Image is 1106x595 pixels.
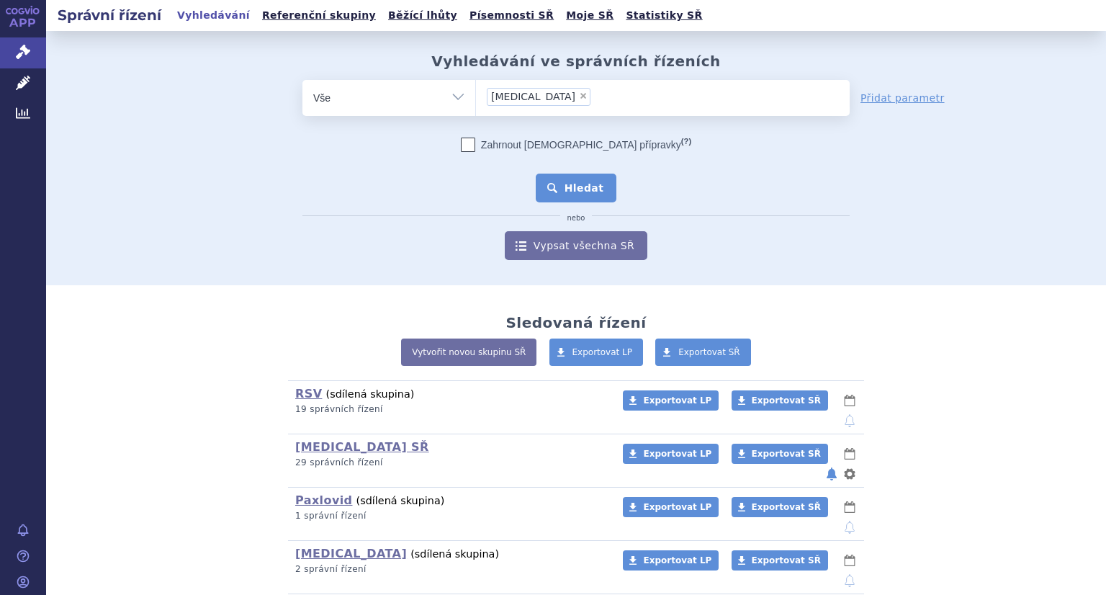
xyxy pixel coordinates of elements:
[505,314,646,331] h2: Sledovaná řízení
[295,510,604,522] p: 1 správní řízení
[732,390,828,411] a: Exportovat SŘ
[842,392,857,409] button: lhůty
[842,552,857,569] button: lhůty
[860,91,945,105] a: Přidat parametr
[560,214,593,223] i: nebo
[732,444,828,464] a: Exportovat SŘ
[258,6,380,25] a: Referenční skupiny
[824,465,839,483] button: notifikace
[461,138,691,152] label: Zahrnout [DEMOGRAPHIC_DATA] přípravky
[732,497,828,517] a: Exportovat SŘ
[46,5,173,25] h2: Správní řízení
[678,347,740,357] span: Exportovat SŘ
[842,445,857,462] button: lhůty
[562,6,618,25] a: Moje SŘ
[842,498,857,516] button: lhůty
[579,91,588,100] span: ×
[572,347,633,357] span: Exportovat LP
[643,555,711,565] span: Exportovat LP
[595,87,663,105] input: [MEDICAL_DATA]
[549,339,644,366] a: Exportovat LP
[655,339,751,366] a: Exportovat SŘ
[842,412,857,429] button: notifikace
[643,395,711,406] span: Exportovat LP
[752,395,821,406] span: Exportovat SŘ
[623,550,719,571] a: Exportovat LP
[295,440,429,454] a: [MEDICAL_DATA] SŘ
[623,497,719,517] a: Exportovat LP
[465,6,558,25] a: Písemnosti SŘ
[643,502,711,512] span: Exportovat LP
[732,550,828,571] a: Exportovat SŘ
[752,555,821,565] span: Exportovat SŘ
[295,493,352,507] a: Paxlovid
[643,449,711,459] span: Exportovat LP
[842,572,857,589] button: notifikace
[295,547,407,560] a: [MEDICAL_DATA]
[356,495,445,506] span: (sdílená skupina)
[623,390,719,411] a: Exportovat LP
[173,6,254,25] a: Vyhledávání
[384,6,462,25] a: Běžící lhůty
[621,6,706,25] a: Statistiky SŘ
[752,449,821,459] span: Exportovat SŘ
[295,403,604,416] p: 19 správních řízení
[681,137,691,146] abbr: (?)
[752,502,821,512] span: Exportovat SŘ
[295,457,604,469] p: 29 správních řízení
[295,387,322,401] a: RSV
[842,519,857,536] button: notifikace
[842,465,857,483] button: nastavení
[326,388,415,400] span: (sdílená skupina)
[623,444,719,464] a: Exportovat LP
[401,339,536,366] a: Vytvořit novou skupinu SŘ
[536,174,617,202] button: Hledat
[491,91,575,102] span: [MEDICAL_DATA]
[505,231,647,260] a: Vypsat všechna SŘ
[295,563,604,576] p: 2 správní řízení
[431,53,721,70] h2: Vyhledávání ve správních řízeních
[410,548,499,560] span: (sdílená skupina)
